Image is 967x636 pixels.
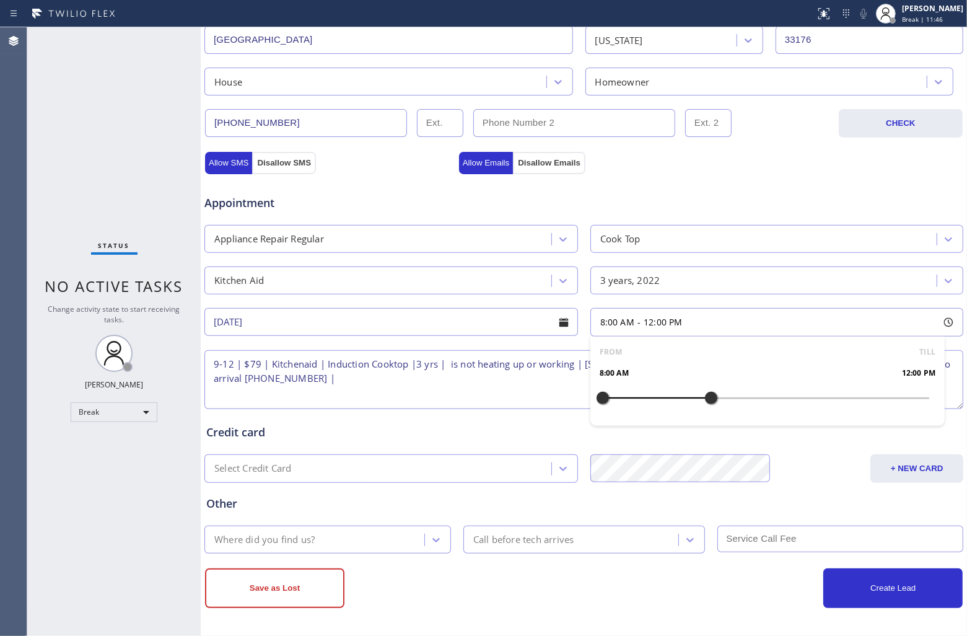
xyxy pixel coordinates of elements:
button: Mute [855,5,872,22]
span: Break | 11:46 [902,15,943,24]
div: Kitchen Aid [214,273,264,288]
button: Save as Lost [205,568,344,608]
div: Select Credit Card [214,462,292,476]
input: Phone Number [205,109,407,137]
div: 3 years, 2022 [600,273,660,288]
input: Phone Number 2 [473,109,675,137]
textarea: 9-12 | $79 | Kitchenaid | Induction Cooktop |3 yrs | is not heating up or working | [STREET_ADDRE... [204,350,963,409]
button: Disallow SMS [252,152,316,174]
button: Allow Emails [459,152,514,174]
div: Where did you find us? [214,532,315,547]
button: CHECK [839,109,963,138]
div: Homeowner [595,74,650,89]
span: - [637,316,641,328]
span: TILL [919,346,935,358]
button: Create Lead [823,568,963,608]
input: - choose date - [204,308,578,336]
span: 8:00 AM [600,316,634,328]
input: Ext. 2 [685,109,732,137]
button: Disallow Emails [513,152,585,174]
span: Status [98,241,130,250]
input: ZIP [776,26,963,54]
div: Cook Top [600,232,641,246]
input: Ext. [417,109,463,137]
div: Call before tech arrives [473,532,574,547]
span: FROM [600,346,623,358]
div: House [214,74,242,89]
span: 8:00 AM [600,367,629,379]
span: No active tasks [45,276,183,296]
div: Break [71,402,157,422]
button: Allow SMS [205,152,252,174]
div: Credit card [206,424,961,441]
div: [US_STATE] [595,33,643,47]
input: City [204,26,573,54]
div: [PERSON_NAME] [902,3,963,14]
button: + NEW CARD [870,454,963,483]
div: Other [206,495,961,512]
span: Change activity state to start receiving tasks. [48,304,180,325]
span: Appointment [204,195,456,211]
div: [PERSON_NAME] [85,379,143,390]
span: 12:00 PM [644,316,683,328]
span: 12:00 PM [902,367,936,379]
input: Service Call Fee [717,526,964,552]
div: Appliance Repair Regular [214,232,324,246]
